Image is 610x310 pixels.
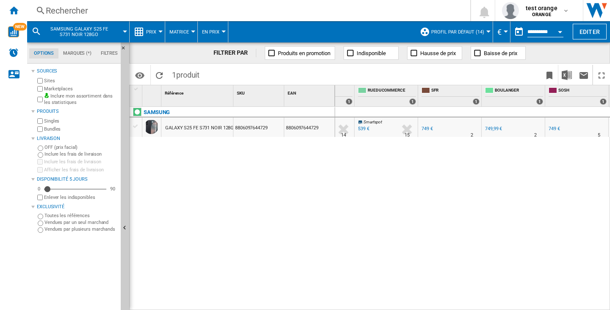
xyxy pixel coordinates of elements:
div: 749,99 € [484,125,502,133]
span: Baisse de prix [484,50,517,56]
button: Editer [573,24,607,39]
div: Livraison [37,135,117,142]
img: excel-24x24.png [562,70,572,80]
div: Matrice [169,21,193,42]
div: 1 offers sold by BOULANGER [536,98,543,105]
label: Marketplaces [44,86,117,92]
button: Open calendar [552,23,568,38]
span: BOULANGER [495,87,543,95]
div: SFR 1 offers sold by SFR [420,85,481,106]
input: Afficher les frais de livraison [37,167,43,173]
button: md-calendar [510,23,527,40]
button: Baisse de prix [471,46,526,60]
span: Prix [146,29,156,35]
div: Profil par défaut (14) [420,21,488,42]
div: Rechercher [46,5,448,17]
label: Vendues par un seul marchand [44,219,117,226]
div: 749 € [549,126,560,131]
div: 1 offers sold by CDISCOUNT [346,98,352,105]
div: 1 offers sold by SOSH [600,98,607,105]
div: 749 € [420,125,433,133]
button: Masquer [121,42,131,58]
button: Profil par défaut (14) [431,21,488,42]
label: Afficher les frais de livraison [44,167,117,173]
div: Délai de livraison : 2 jours [534,131,537,140]
label: Toutes les références [44,212,117,219]
div: Délai de livraison : 15 jours [405,131,410,140]
div: 8806097644729 [284,117,335,137]
button: Hausse de prix [407,46,462,60]
div: 749 € [547,125,560,133]
input: Bundles [37,126,43,132]
img: mysite-bg-18x18.png [44,93,49,98]
b: ORANGE [532,12,551,17]
div: 8806097644729 [233,117,284,137]
label: Inclure mon assortiment dans les statistiques [44,93,117,106]
div: Délai de livraison : 5 jours [598,131,600,140]
div: 749,99 € [485,126,502,131]
button: Produits en promotion [265,46,335,60]
button: Créer un favoris [541,65,558,85]
span: NEW [13,23,27,31]
label: Inclure les frais de livraison [44,159,117,165]
div: Sort None [235,85,284,98]
div: 90 [108,186,117,192]
label: Inclure les frais de livraison [44,151,117,157]
div: Exclusivité [37,204,117,210]
span: test orange [526,4,557,12]
div: 539 € [358,126,369,131]
label: Vendues par plusieurs marchands [44,226,117,232]
button: € [497,21,506,42]
button: En Prix [202,21,224,42]
span: Matrice [169,29,189,35]
div: 1 offers sold by RUEDUCOMMERCE [409,98,416,105]
span: SOSH [558,87,607,95]
input: Vendues par plusieurs marchands [38,227,43,233]
div: Référence Sort None [163,85,233,98]
span: Smartspot [363,120,382,124]
button: Indisponible [344,46,399,60]
div: 0 [36,186,42,192]
input: Inclure mon assortiment dans les statistiques [37,94,43,105]
div: Sort None [144,85,161,98]
input: Sites [37,78,43,84]
div: Sources [37,68,117,75]
button: Options [131,67,148,83]
div: SKU Sort None [235,85,284,98]
md-tab-item: Options [29,48,58,59]
div: Sort None [286,85,335,98]
div: RUEDUCOMMERCE 1 offers sold by RUEDUCOMMERCE [356,85,418,106]
input: Marketplaces [37,86,43,92]
span: SAMSUNG GALAXY S25 FE S731 NOIR 128GO [45,26,113,37]
label: Enlever les indisponibles [44,194,117,201]
div: GALAXY S25 FE S731 NOIR 128GO [165,118,237,138]
md-slider: Disponibilité [44,185,106,193]
md-tab-item: Filtres [96,48,122,59]
img: profile.jpg [502,2,519,19]
span: Indisponible [357,50,386,56]
div: Délai de livraison : 14 jours [341,131,346,140]
span: 1 [168,65,204,83]
input: OFF (prix facial) [38,145,43,151]
div: EAN Sort None [286,85,335,98]
div: FILTRER PAR [213,49,257,57]
span: € [497,28,502,36]
div: 749 € [421,126,433,131]
div: 539 € [357,125,369,133]
button: Prix [146,21,161,42]
span: Produits en promotion [278,50,330,56]
input: Afficher les frais de livraison [37,195,43,200]
div: SOSH 1 offers sold by SOSH [547,85,608,106]
input: Inclure les frais de livraison [37,159,43,165]
label: Singles [44,118,117,124]
button: Recharger [151,65,168,85]
div: Prix [134,21,161,42]
label: OFF (prix facial) [44,144,117,151]
input: Inclure les frais de livraison [38,152,43,158]
span: SFR [431,87,480,95]
span: En Prix [202,29,219,35]
div: Disponibilité 5 Jours [37,176,117,183]
div: Sort None [163,85,233,98]
span: Profil par défaut (14) [431,29,484,35]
